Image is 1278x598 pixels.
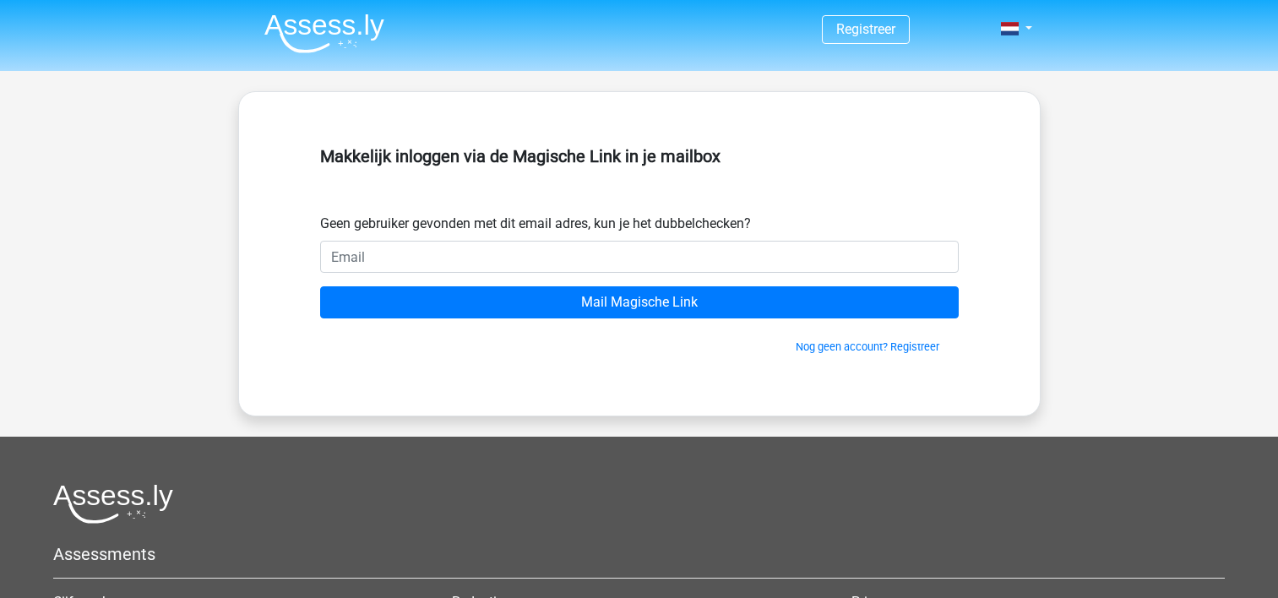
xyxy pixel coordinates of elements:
h5: Assessments [53,544,1225,564]
img: Assessly [264,14,384,53]
a: Nog geen account? Registreer [796,340,939,353]
input: Email [320,241,959,273]
h5: Makkelijk inloggen via de Magische Link in je mailbox [320,146,959,166]
a: Registreer [836,21,895,37]
img: Assessly logo [53,484,173,524]
div: Geen gebruiker gevonden met dit email adres, kun je het dubbelchecken? [320,214,959,234]
input: Mail Magische Link [320,286,959,318]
